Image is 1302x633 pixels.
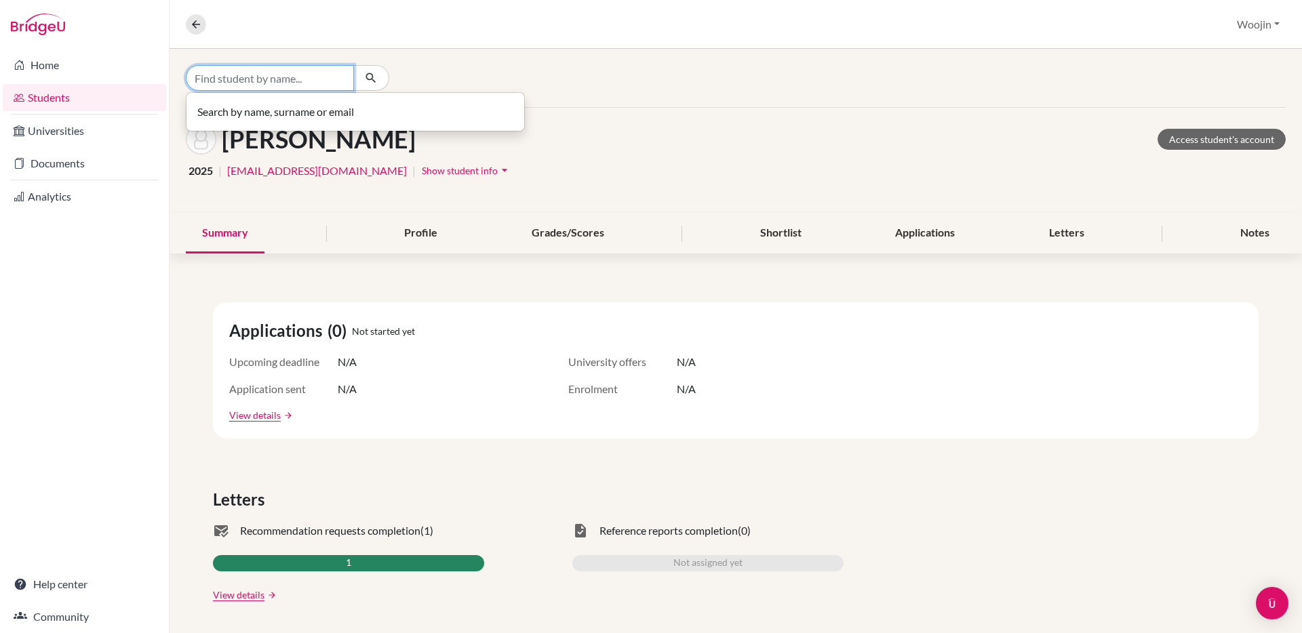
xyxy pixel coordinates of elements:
[412,163,416,179] span: |
[3,571,166,598] a: Help center
[189,163,213,179] span: 2025
[222,125,416,154] h1: [PERSON_NAME]
[498,163,511,177] i: arrow_drop_down
[879,213,971,253] div: Applications
[599,523,738,539] span: Reference reports completion
[3,84,166,111] a: Students
[229,354,338,370] span: Upcoming deadline
[3,150,166,177] a: Documents
[197,104,513,120] p: Search by name, surname or email
[568,354,677,370] span: University offers
[218,163,222,179] span: |
[346,555,351,571] span: 1
[186,124,216,155] img: Nathan Alahakone's avatar
[677,381,696,397] span: N/A
[338,354,357,370] span: N/A
[281,411,293,420] a: arrow_forward
[1231,12,1286,37] button: Woojin
[227,163,407,179] a: [EMAIL_ADDRESS][DOMAIN_NAME]
[388,213,454,253] div: Profile
[264,590,277,600] a: arrow_forward
[213,487,270,512] span: Letters
[3,52,166,79] a: Home
[1033,213,1101,253] div: Letters
[338,381,357,397] span: N/A
[186,213,264,253] div: Summary
[1158,129,1286,150] a: Access student's account
[420,523,433,539] span: (1)
[677,354,696,370] span: N/A
[422,165,498,176] span: Show student info
[229,408,281,422] a: View details
[744,213,818,253] div: Shortlist
[229,381,338,397] span: Application sent
[213,588,264,602] a: View details
[3,183,166,210] a: Analytics
[3,117,166,144] a: Universities
[229,319,328,343] span: Applications
[515,213,620,253] div: Grades/Scores
[11,14,65,35] img: Bridge-U
[240,523,420,539] span: Recommendation requests completion
[328,319,352,343] span: (0)
[1256,587,1288,619] div: Open Intercom Messenger
[738,523,751,539] span: (0)
[3,603,166,630] a: Community
[673,555,743,571] span: Not assigned yet
[352,324,415,338] span: Not started yet
[213,523,229,539] span: mark_email_read
[1224,213,1286,253] div: Notes
[421,160,512,181] button: Show student infoarrow_drop_down
[186,65,354,91] input: Find student by name...
[572,523,589,539] span: task
[568,381,677,397] span: Enrolment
